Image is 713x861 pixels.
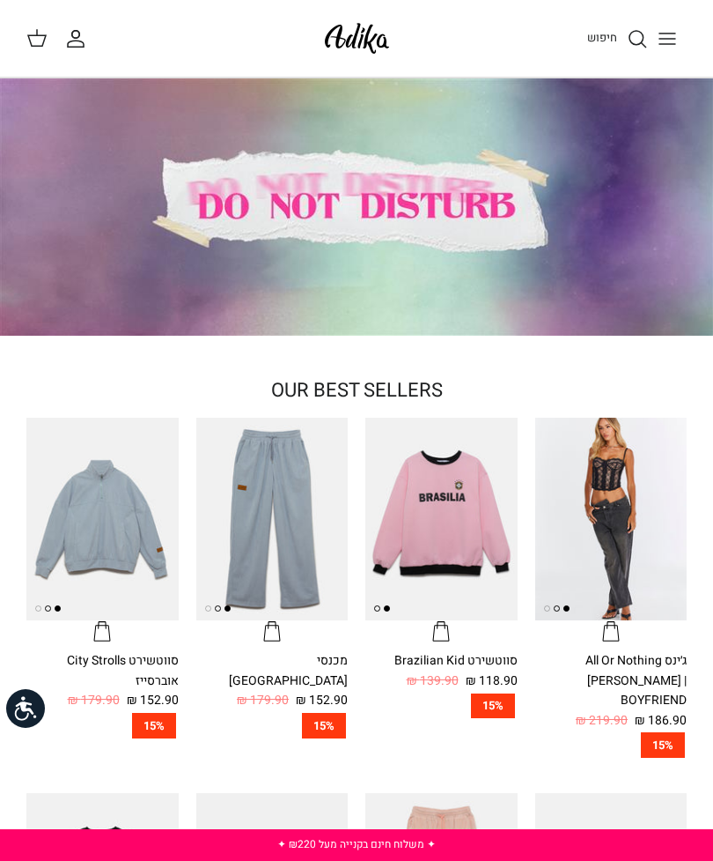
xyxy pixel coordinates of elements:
span: 139.90 ₪ [407,672,459,691]
a: ✦ משלוח חינם בקנייה מעל ₪220 ✦ [277,836,436,852]
a: 15% [365,694,518,719]
span: 179.90 ₪ [237,691,289,710]
div: סווטשירט City Strolls אוברסייז [26,651,179,691]
button: Toggle menu [648,19,687,58]
span: 15% [132,713,176,739]
span: 118.90 ₪ [466,672,518,691]
a: סווטשירט Brazilian Kid 118.90 ₪ 139.90 ₪ [365,651,518,691]
a: סווטשירט Brazilian Kid [365,418,518,643]
a: החשבון שלי [65,28,93,49]
a: 15% [196,713,349,739]
div: סווטשירט Brazilian Kid [365,651,518,671]
a: מכנסי טרנינג City strolls [196,418,349,643]
span: 15% [302,713,346,739]
a: ג׳ינס All Or Nothing [PERSON_NAME] | BOYFRIEND 186.90 ₪ 219.90 ₪ [535,651,687,731]
span: 152.90 ₪ [127,691,179,710]
span: 152.90 ₪ [296,691,348,710]
a: סווטשירט City Strolls אוברסייז 152.90 ₪ 179.90 ₪ [26,651,179,710]
img: Adika IL [320,18,394,59]
span: 15% [641,732,685,758]
span: 15% [471,694,515,719]
a: מכנסי [GEOGRAPHIC_DATA] 152.90 ₪ 179.90 ₪ [196,651,349,710]
span: 179.90 ₪ [68,691,120,710]
a: ג׳ינס All Or Nothing קריס-קרוס | BOYFRIEND [535,418,687,643]
span: 219.90 ₪ [576,711,628,731]
span: חיפוש [587,29,617,46]
div: מכנסי [GEOGRAPHIC_DATA] [196,651,349,691]
span: 186.90 ₪ [635,711,687,731]
a: OUR BEST SELLERS [271,376,443,405]
a: 15% [535,732,687,758]
div: ג׳ינס All Or Nothing [PERSON_NAME] | BOYFRIEND [535,651,687,710]
a: חיפוש [587,28,648,49]
a: סווטשירט City Strolls אוברסייז [26,418,179,643]
a: 15% [26,713,179,739]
